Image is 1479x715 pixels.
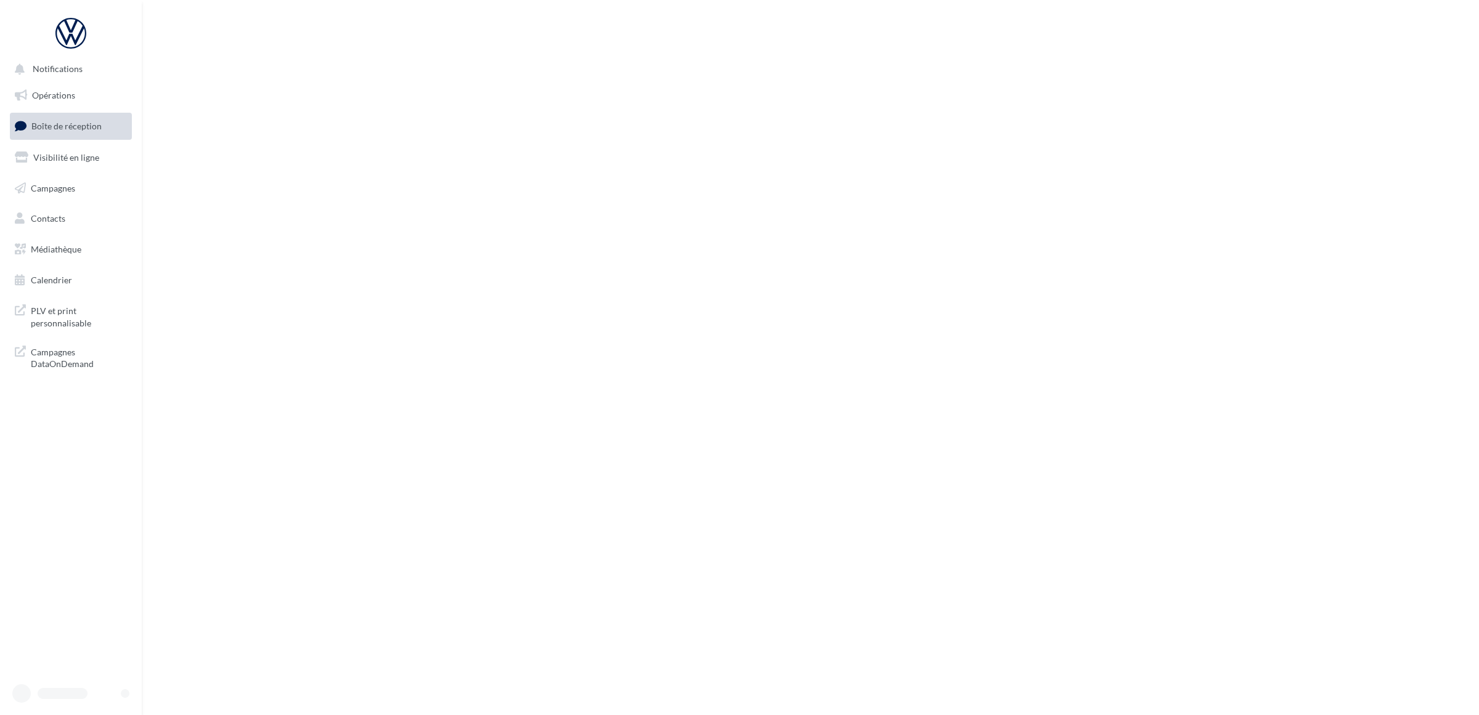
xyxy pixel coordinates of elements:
a: Boîte de réception [7,113,134,139]
a: Contacts [7,206,134,232]
a: Opérations [7,83,134,108]
span: Campagnes DataOnDemand [31,344,127,370]
a: Médiathèque [7,236,134,262]
a: Campagnes [7,176,134,201]
span: Opérations [32,90,75,100]
span: Calendrier [31,275,72,285]
a: Calendrier [7,267,134,293]
span: Campagnes [31,182,75,193]
span: Boîte de réception [31,121,102,131]
span: PLV et print personnalisable [31,302,127,329]
a: Campagnes DataOnDemand [7,339,134,375]
span: Médiathèque [31,244,81,254]
a: PLV et print personnalisable [7,297,134,334]
span: Notifications [33,64,83,75]
span: Visibilité en ligne [33,152,99,163]
span: Contacts [31,213,65,224]
a: Visibilité en ligne [7,145,134,171]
